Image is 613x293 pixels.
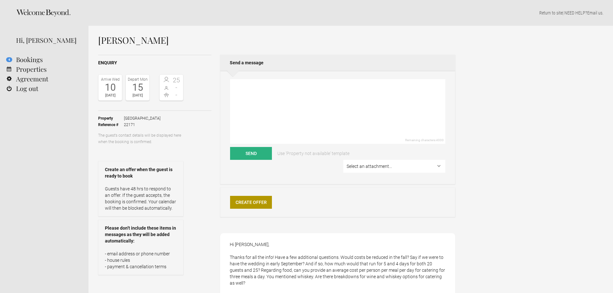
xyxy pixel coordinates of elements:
span: 22171 [124,122,161,128]
strong: Reference # [98,122,124,128]
span: - [172,84,182,91]
div: Arrive Wed [100,76,120,83]
p: | NEED HELP? . [98,10,603,16]
strong: Property [98,115,124,122]
flynt-notification-badge: 4 [6,57,12,62]
span: [GEOGRAPHIC_DATA] [124,115,161,122]
h1: [PERSON_NAME] [98,35,455,45]
span: 25 [172,77,182,83]
div: 10 [100,83,120,92]
div: 15 [127,83,148,92]
p: The guest’s contact details will be displayed here when the booking is confirmed. [98,132,183,145]
div: [DATE] [127,92,148,99]
div: [DATE] [100,92,120,99]
a: Email us [587,10,602,15]
p: Guests have 48 hrs to respond to an offer. If the guest accepts, the booking is confirmed. Your c... [105,186,177,211]
a: Return to site [539,10,562,15]
span: - [172,92,182,98]
p: - email address or phone number - house rules - payment & cancellation terms [105,251,177,270]
strong: Create an offer when the guest is ready to book [105,166,177,179]
div: Depart Mon [127,76,148,83]
a: Create Offer [230,196,272,209]
h2: Enquiry [98,60,211,66]
a: Use 'Property not available' template [273,147,354,160]
div: Hi, [PERSON_NAME] [16,35,79,45]
button: Send [230,147,272,160]
h2: Send a message [220,55,455,71]
strong: Please don’t include these items in messages as they will be added automatically: [105,225,177,244]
